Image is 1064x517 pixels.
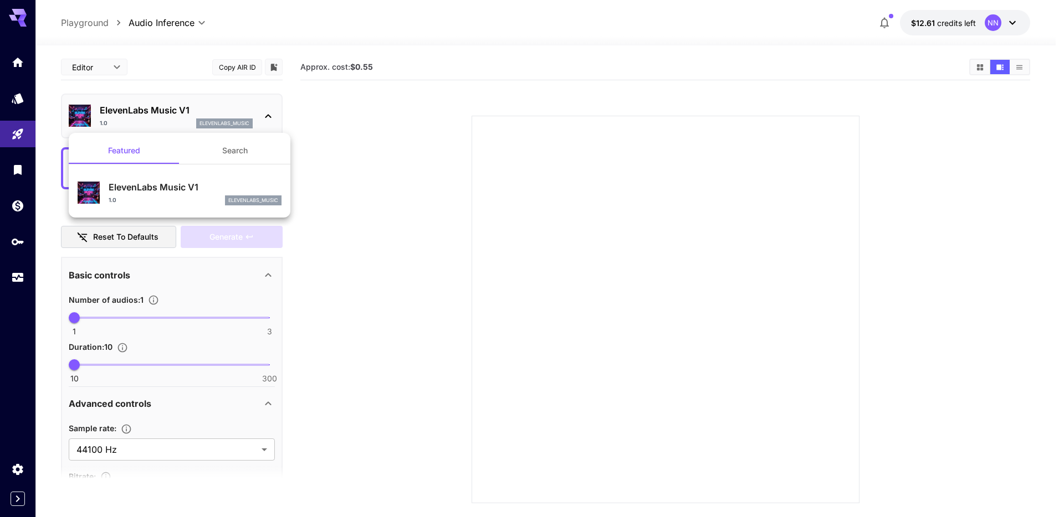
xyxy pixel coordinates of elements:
[78,176,282,210] div: ElevenLabs Music V11.0elevenlabs_music
[109,180,282,194] p: ElevenLabs Music V1
[69,137,180,164] button: Featured
[180,137,290,164] button: Search
[228,197,278,204] p: elevenlabs_music
[109,196,116,204] p: 1.0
